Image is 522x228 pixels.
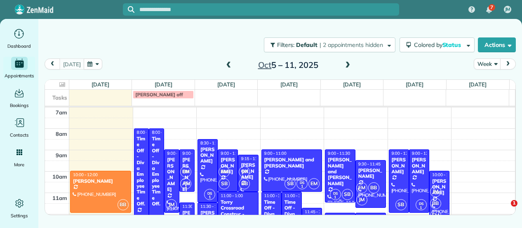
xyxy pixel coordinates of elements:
div: [PERSON_NAME] [73,178,129,184]
div: [PERSON_NAME] [240,162,256,180]
a: Settings [3,197,35,220]
div: [PERSON_NAME] [200,147,215,164]
span: JM [239,166,250,177]
span: 1 [511,200,517,207]
span: Bookings [10,101,29,109]
div: [PERSON_NAME] [200,210,215,228]
span: Colored by [414,41,464,49]
a: [DATE] [92,81,109,88]
span: DS [183,180,188,185]
span: 8am [56,130,67,137]
span: 8:00 - 3:00 [137,130,157,135]
span: 11:30 - 2:30 [182,204,205,209]
a: Contacts [3,116,35,139]
span: 9:00 - 11:30 [328,151,350,156]
a: Appointments [3,57,35,80]
span: 11:00 - 3:00 [285,193,307,198]
span: 12:00 - 2:00 [358,214,381,219]
small: 1 [181,183,191,191]
span: Oct [258,60,272,70]
span: Default [296,41,318,49]
span: 9:00 - 12:00 [392,151,414,156]
small: 1 [205,193,215,201]
span: DS [207,191,212,195]
small: 1 [416,204,426,212]
span: 8:00 - 3:00 [152,130,172,135]
div: Time Off - Diva Employee Time Off. [136,136,147,207]
span: 9:30 - 11:45 [358,161,381,167]
div: [PERSON_NAME] [432,178,447,196]
span: 8:30 - 11:30 [200,140,223,146]
div: [PERSON_NAME] and [PERSON_NAME] [264,157,320,169]
span: 11:45 - 2:45 [305,209,327,214]
div: [PERSON_NAME] and [PERSON_NAME] [327,157,353,186]
iframe: Intercom live chat [494,200,514,220]
span: Appointments [5,72,34,80]
div: [PERSON_NAME] [220,157,235,174]
div: [PERSON_NAME] [411,157,427,174]
div: [PERSON_NAME] [167,157,177,192]
span: 11am [52,195,67,201]
span: SB [342,189,353,200]
span: Settings [11,212,28,220]
span: 11:00 - 3:00 [264,193,287,198]
button: Week [474,58,501,70]
span: EM [219,166,230,177]
a: [DATE] [469,81,487,88]
span: | 2 appointments hidden [320,41,383,49]
span: Filters: [277,41,294,49]
span: EM [180,166,191,177]
span: BB [430,198,441,209]
span: JM [505,6,510,13]
a: Dashboard [3,27,35,50]
div: [PERSON_NAME] [391,157,407,174]
button: Filters: Default | 2 appointments hidden [264,37,395,52]
span: SB [285,178,296,189]
button: prev [45,58,60,70]
button: Colored byStatus [400,37,475,52]
span: EM [356,182,367,193]
span: 9:00 - 12:00 [167,151,189,156]
span: BB [368,182,379,193]
span: SB [395,199,407,210]
span: JM [166,199,177,210]
span: 9:15 - 11:00 [241,156,263,161]
button: [DATE] [59,58,84,70]
span: DS [333,191,338,195]
span: 9:00 - 11:00 [221,151,243,156]
span: 9am [56,152,67,158]
span: EM [430,210,441,221]
span: 10am [52,173,67,180]
a: [DATE] [217,81,235,88]
a: [DATE] [343,81,361,88]
span: More [14,161,24,169]
span: Status [442,41,463,49]
a: Filters: Default | 2 appointments hidden [260,37,395,52]
button: Actions [478,37,516,52]
a: [DATE] [406,81,423,88]
span: 7am [56,109,67,116]
span: 10:00 - 12:00 [73,172,98,177]
span: 12:00 - 2:00 [328,214,350,219]
button: Focus search [123,6,134,13]
h2: 5 – 11, 2025 [237,60,340,70]
div: [PERSON_NAME] [358,168,383,179]
a: [DATE] [155,81,172,88]
button: next [500,58,516,70]
span: 11:00 - 1:00 [221,193,243,198]
span: 9:00 - 12:00 [412,151,434,156]
div: Time Off - Diva Employee Time Off. [151,136,162,207]
span: 7 [490,4,493,11]
a: [DATE] [280,81,298,88]
span: BB [239,178,250,189]
span: [PERSON_NAME] off [135,91,183,98]
span: JM [430,186,441,197]
span: Contacts [10,131,28,139]
svg: Focus search [128,6,134,13]
span: 10:00 - 12:30 [432,172,457,177]
span: DS [419,201,423,206]
span: Dashboard [7,42,31,50]
small: 1 [297,183,307,191]
span: JM [356,194,367,205]
small: 1 [330,193,341,201]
